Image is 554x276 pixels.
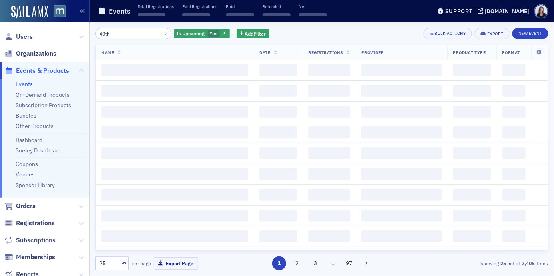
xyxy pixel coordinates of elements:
img: SailAMX [11,6,48,18]
img: SailAMX [54,5,66,18]
span: ‌ [453,85,491,97]
span: ‌ [361,147,442,159]
span: Product Type [453,50,486,55]
span: Registrations [16,219,55,228]
a: Sponsor Library [16,182,55,189]
p: Paid Registrations [182,4,218,9]
a: Coupons [16,160,38,168]
span: ‌ [226,13,254,16]
span: Organizations [16,49,56,58]
a: New Event [512,29,548,36]
span: ‌ [259,210,297,222]
span: ‌ [259,230,297,242]
span: ‌ [259,147,297,159]
a: Users [4,32,33,41]
div: Export [487,32,504,36]
span: ‌ [308,126,350,138]
span: Format [502,50,520,55]
a: View Homepage [48,5,66,19]
button: 3 [309,256,323,270]
a: Subscription Products [16,102,71,109]
span: ‌ [101,85,248,97]
div: Yes [174,29,230,39]
span: ‌ [361,210,442,222]
p: Paid [226,4,254,9]
span: ‌ [308,230,350,242]
span: ‌ [453,64,491,76]
span: ‌ [308,168,350,180]
div: Bulk Actions [435,31,466,36]
span: Add Filter [245,30,266,37]
button: × [163,30,170,37]
span: ‌ [453,126,491,138]
span: ‌ [259,106,297,118]
span: ‌ [308,85,350,97]
span: ‌ [453,230,491,242]
div: Showing out of items [403,260,548,267]
a: Subscriptions [4,236,56,245]
span: ‌ [361,126,442,138]
a: Registrations [4,219,55,228]
span: ‌ [259,85,297,97]
span: ‌ [101,126,248,138]
a: Organizations [4,49,56,58]
span: ‌ [361,230,442,242]
label: per page [132,260,151,267]
span: Events & Products [16,66,69,75]
span: ‌ [502,168,526,180]
button: New Event [512,28,548,39]
button: Bulk Actions [424,28,472,39]
button: [DOMAIN_NAME] [478,8,532,14]
div: [DOMAIN_NAME] [485,8,530,15]
a: Events [16,80,33,88]
button: 2 [290,256,304,270]
h1: Events [109,6,130,16]
a: On-Demand Products [16,91,70,98]
a: Bundles [16,112,36,119]
span: ‌ [502,106,526,118]
span: ‌ [138,13,165,16]
span: ‌ [361,189,442,201]
span: ‌ [101,189,248,201]
span: ‌ [308,106,350,118]
span: Name [101,50,114,55]
a: Dashboard [16,136,42,144]
span: Yes [210,30,218,36]
span: Is Upcoming [177,30,205,36]
div: Support [445,8,473,15]
span: ‌ [502,64,526,76]
span: ‌ [361,106,442,118]
span: ‌ [259,126,297,138]
button: Export Page [154,257,198,270]
span: ‌ [101,147,248,159]
span: ‌ [308,64,350,76]
button: AddFilter [237,29,269,39]
div: 25 [99,259,117,268]
span: Date [259,50,270,55]
span: ‌ [502,189,526,201]
button: Export [475,28,510,39]
span: ‌ [453,168,491,180]
span: ‌ [101,64,248,76]
a: Orders [4,202,36,210]
button: 1 [272,256,286,270]
span: Profile [534,4,548,18]
span: ‌ [308,210,350,222]
span: ‌ [299,13,327,16]
span: ‌ [259,64,297,76]
span: Orders [16,202,36,210]
span: ‌ [453,147,491,159]
a: Memberships [4,253,55,262]
span: ‌ [308,147,350,159]
span: ‌ [502,210,526,222]
span: ‌ [361,64,442,76]
span: ‌ [453,210,491,222]
span: ‌ [453,106,491,118]
span: ‌ [259,168,297,180]
p: Total Registrations [138,4,174,9]
p: Net [299,4,327,9]
span: ‌ [502,85,526,97]
span: ‌ [259,189,297,201]
span: ‌ [308,189,350,201]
